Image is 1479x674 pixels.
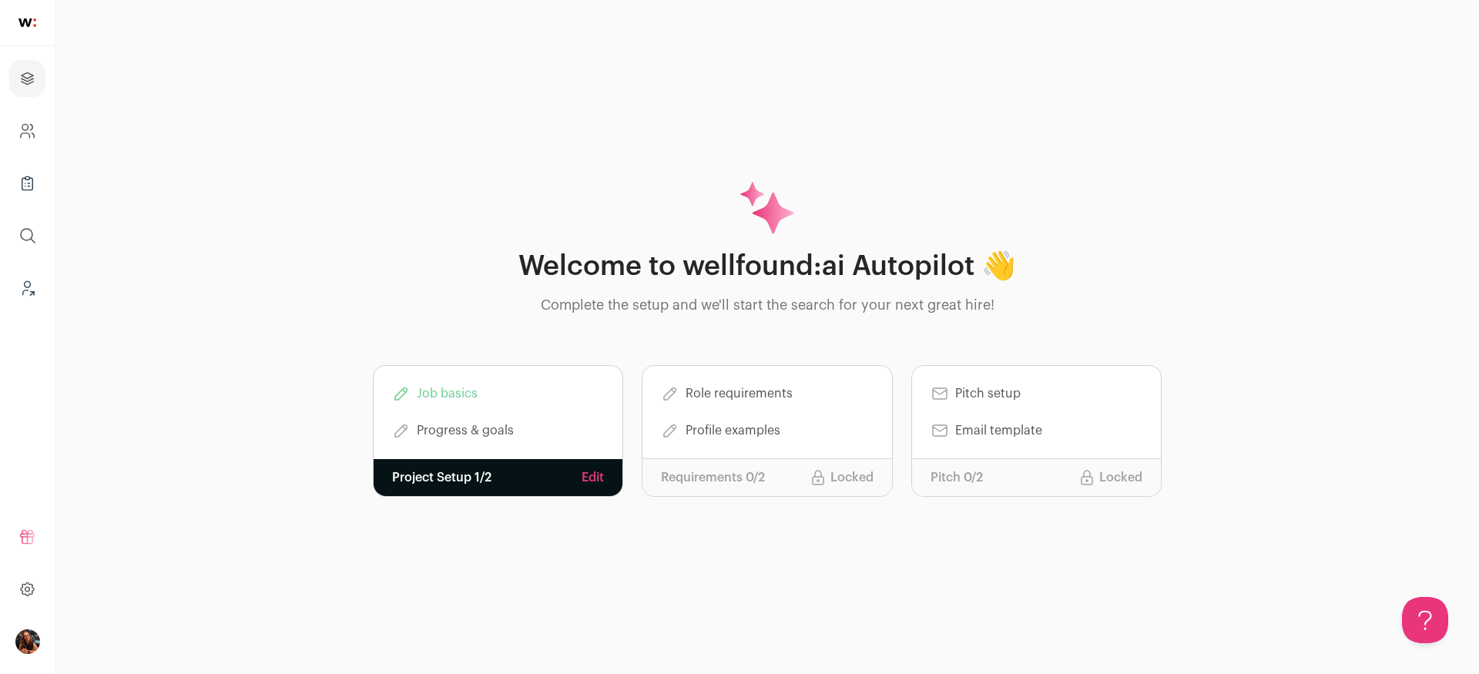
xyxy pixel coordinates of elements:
p: Pitch 0/2 [931,468,983,487]
img: 13968079-medium_jpg [15,629,40,654]
p: Locked [1099,468,1142,487]
p: Locked [830,468,874,487]
p: Project Setup 1/2 [392,468,491,487]
img: wellfound-shorthand-0d5821cbd27db2630d0214b213865d53afaa358527fdda9d0ea32b1df1b89c2c.svg [18,18,36,27]
a: Projects [9,60,45,97]
span: Progress & goals [417,421,514,440]
h1: Welcome to wellfound:ai Autopilot 👋 [518,251,1016,282]
span: Email template [955,421,1042,440]
a: Company and ATS Settings [9,112,45,149]
p: Complete the setup and we'll start the search for your next great hire! [541,294,994,316]
a: Company Lists [9,165,45,202]
span: Pitch setup [955,384,1021,403]
a: Edit [582,468,604,487]
span: Job basics [417,384,478,403]
span: Profile examples [686,421,780,440]
span: Role requirements [686,384,793,403]
iframe: Help Scout Beacon - Open [1402,597,1448,643]
button: Open dropdown [15,629,40,654]
p: Requirements 0/2 [661,468,765,487]
a: Leads (Backoffice) [9,270,45,307]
